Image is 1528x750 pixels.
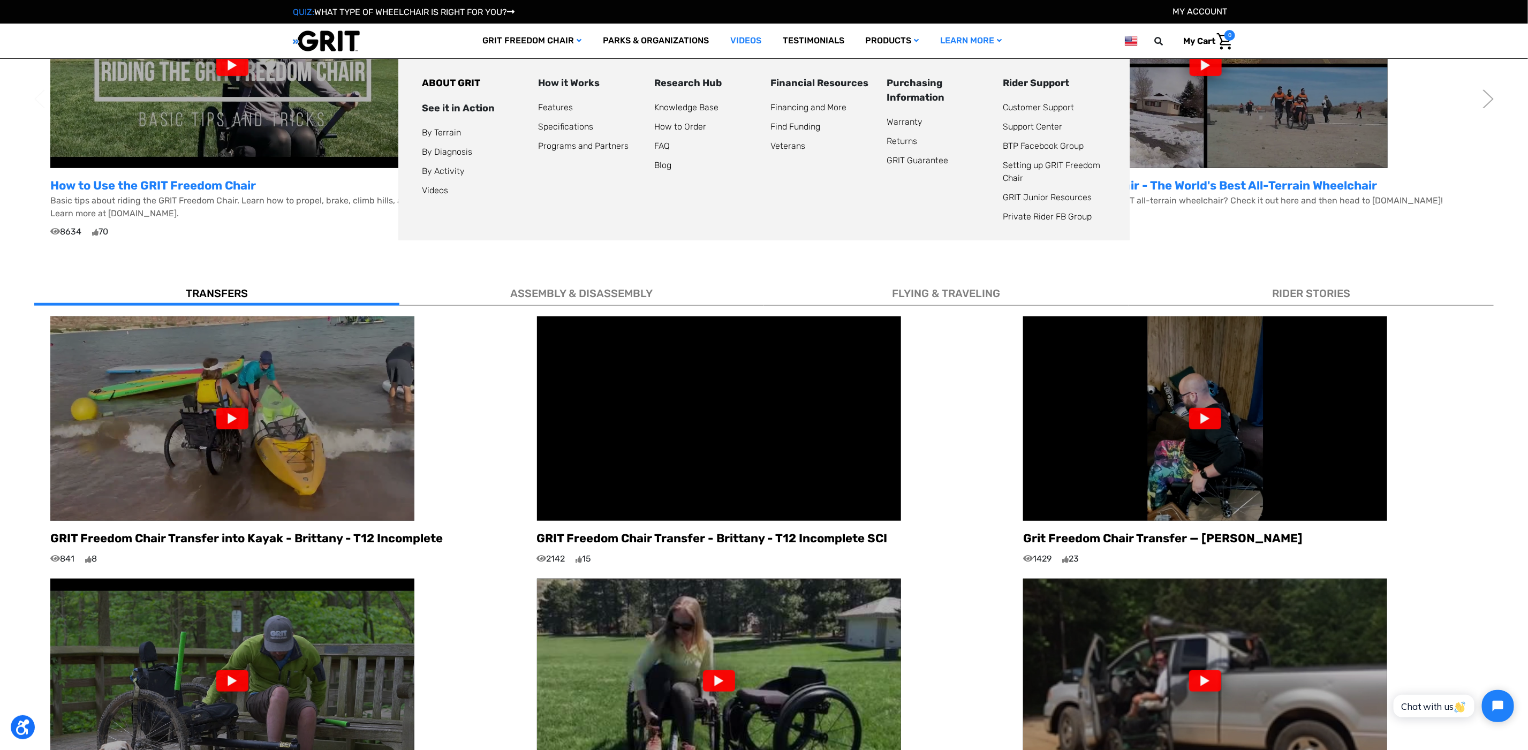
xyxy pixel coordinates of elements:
span: TRANSFERS [186,287,248,300]
a: Products [855,24,930,58]
span: 841 [50,552,74,565]
span: 15 [576,552,592,565]
a: By Diagnosis [422,147,472,157]
p: Grit Freedom Chair Transfer — [PERSON_NAME] [1023,529,1478,547]
input: Search [1159,30,1175,52]
span: RIDER STORIES [1272,287,1350,300]
p: GRIT Freedom Chair - The World's Best All-Terrain Wheelchair [1024,177,1478,194]
div: Purchasing Information [887,76,990,105]
a: Videos [720,24,772,58]
a: How to Order [654,122,706,132]
a: By Activity [422,166,465,176]
a: By Terrain [422,127,461,138]
a: GRIT Junior Resources [1003,192,1092,202]
a: Support Center [1003,122,1062,132]
span: 23 [1062,552,1079,565]
span: 70 [92,225,108,238]
span: ASSEMBLY & DISASSEMBLY [510,287,653,300]
a: Private Rider FB Group [1003,211,1092,222]
a: Financing and More [770,102,846,112]
p: How "all-terrain" is the GRIT all-terrain wheelchair? Check it out here and then head to [DOMAIN_... [1024,194,1454,207]
a: Customer Support [1003,102,1074,112]
div: How it Works [538,76,641,90]
span: Phone Number [179,44,237,54]
div: Financial Resources [770,76,874,90]
a: Account [1173,6,1227,17]
a: Videos [422,185,448,195]
span: 0 [1224,30,1235,41]
a: GRIT Freedom Chair [472,24,592,58]
p: How to Use the GRIT Freedom Chair [50,177,505,194]
a: Returns [887,136,917,146]
span: FLYING & TRAVELING [892,287,1001,300]
iframe: Tidio Chat [1382,681,1523,731]
span: 8 [85,552,97,565]
p: Basic tips about riding the GRIT Freedom Chair. Learn how to propel, brake, climb hills, and stor... [50,194,505,220]
a: BTP Facebook Group [1003,141,1084,151]
a: Features [538,102,573,112]
a: Testimonials [772,24,855,58]
a: Specifications [538,122,593,132]
div: Rider Support [1003,76,1106,90]
span: QUIZ: [293,7,314,17]
a: Blog [654,160,671,170]
p: GRIT Freedom Chair Transfer into Kayak - Brittany - T12 Incomplete [50,529,505,547]
button: Next [1483,82,1494,115]
span: 2142 [537,552,565,565]
a: QUIZ:WHAT TYPE OF WHEELCHAIR IS RIGHT FOR YOU? [293,7,515,17]
img: Cart [1217,33,1232,50]
a: FAQ [654,141,670,151]
span: My Cart [1183,36,1215,46]
img: us.png [1125,34,1138,48]
a: ABOUT GRIT [422,77,480,89]
a: Programs and Partners [538,141,629,151]
img: maxresdefault.jpg [50,316,414,521]
img: maxresdefault.jpg [1023,316,1387,521]
span: 1429 [1023,552,1052,565]
div: Research Hub [654,76,758,90]
div: See it in Action [422,101,525,116]
a: Setting up GRIT Freedom Chair [1003,160,1100,183]
a: Knowledge Base [654,102,718,112]
a: Find Funding [770,122,820,132]
img: GRIT All-Terrain Wheelchair and Mobility Equipment [293,30,360,52]
a: Cart with 0 items [1175,30,1235,52]
a: Parks & Organizations [592,24,720,58]
a: Learn More [930,24,1013,58]
p: GRIT Freedom Chair Transfer - Brittany - T12 Incomplete SCI [537,529,992,547]
span: 8634 [50,225,81,238]
a: Veterans [770,141,805,151]
button: Previous [34,82,45,115]
a: GRIT Guarantee [887,155,948,165]
a: Warranty [887,117,922,127]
